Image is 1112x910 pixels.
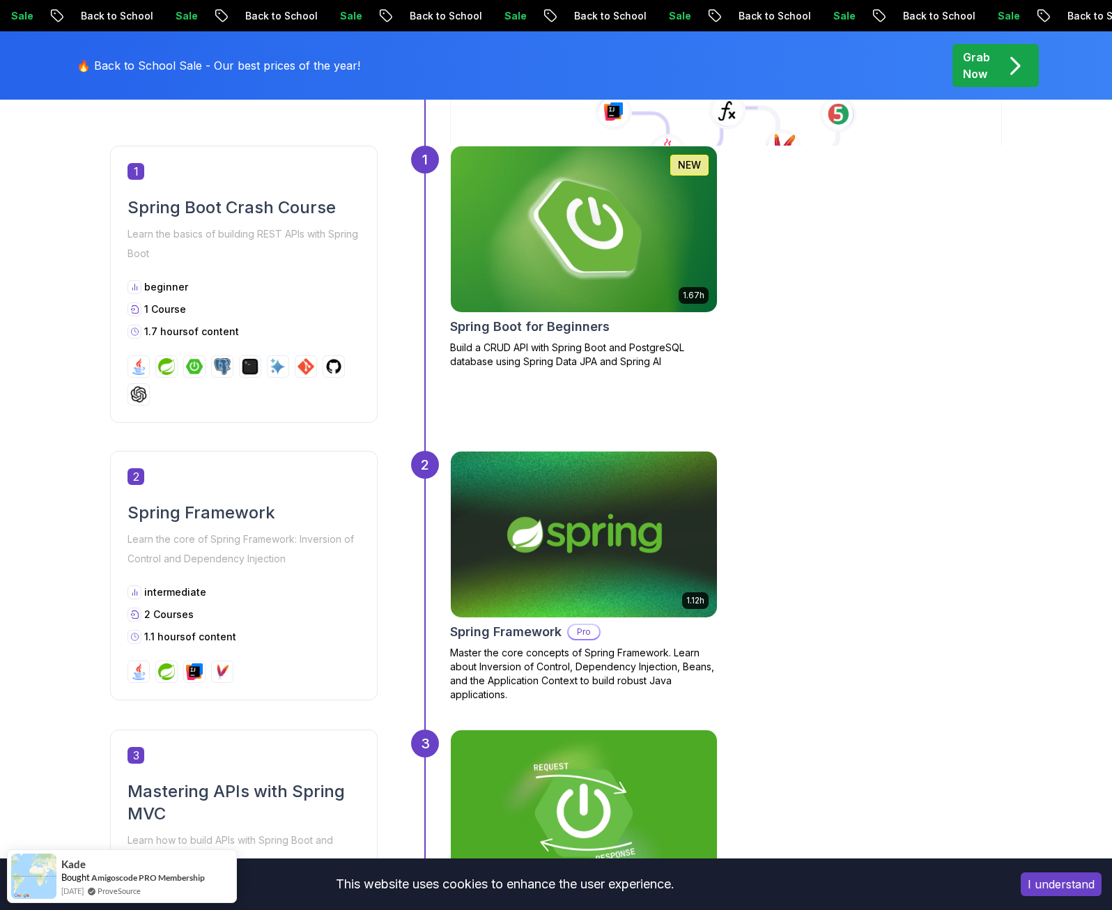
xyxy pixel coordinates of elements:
p: beginner [144,280,188,294]
p: Back to School [67,9,162,23]
img: terminal logo [242,358,258,375]
img: Spring Framework card [451,452,717,617]
p: Sale [326,9,371,23]
a: Spring Boot for Beginners card1.67hNEWSpring Boot for BeginnersBuild a CRUD API with Spring Boot ... [450,146,718,369]
img: ai logo [270,358,286,375]
img: spring logo [158,663,175,680]
p: 1.1 hours of content [144,630,236,644]
span: Kade [61,858,86,870]
p: Sale [162,9,206,23]
p: 1.12h [686,595,704,606]
p: NEW [678,158,701,172]
img: github logo [325,358,342,375]
p: 🔥 Back to School Sale - Our best prices of the year! [77,57,360,74]
p: Learn the core of Spring Framework: Inversion of Control and Dependency Injection [128,530,360,569]
p: Master the core concepts of Spring Framework. Learn about Inversion of Control, Dependency Inject... [450,646,718,702]
p: 1.67h [683,290,704,301]
div: 1 [411,146,439,173]
h2: Mastering APIs with Spring MVC [128,780,360,825]
p: Back to School [725,9,819,23]
img: intellij logo [186,663,203,680]
span: 3 [128,747,144,764]
p: Back to School [560,9,655,23]
img: maven logo [214,663,231,680]
div: 3 [411,730,439,757]
h2: Spring Framework [450,622,562,642]
p: Back to School [396,9,491,23]
p: Back to School [889,9,984,23]
img: java logo [130,663,147,680]
p: Build a CRUD API with Spring Boot and PostgreSQL database using Spring Data JPA and Spring AI [450,341,718,369]
span: Bought [61,872,90,883]
h2: Spring Boot Crash Course [128,196,360,219]
p: Sale [491,9,535,23]
span: [DATE] [61,885,84,897]
a: ProveSource [98,885,141,897]
img: git logo [298,358,314,375]
img: provesource social proof notification image [11,854,56,899]
p: Back to School [231,9,326,23]
p: Grab Now [963,49,990,82]
img: postgres logo [214,358,231,375]
div: This website uses cookies to enhance the user experience. [10,869,1000,900]
div: 2 [411,451,439,479]
p: 1.7 hours of content [144,325,239,339]
span: 2 [128,468,144,485]
p: intermediate [144,585,206,599]
span: 1 [128,163,144,180]
button: Accept cookies [1021,872,1102,896]
img: spring-boot logo [186,358,203,375]
span: 1 Course [144,303,186,315]
img: Spring Boot for Beginners card [444,142,723,316]
a: Amigoscode PRO Membership [91,872,205,884]
img: java logo [130,358,147,375]
p: Sale [655,9,700,23]
h2: Spring Framework [128,502,360,524]
img: spring logo [158,358,175,375]
p: Sale [819,9,864,23]
a: Spring Framework card1.12hSpring FrameworkProMaster the core concepts of Spring Framework. Learn ... [450,451,718,702]
img: chatgpt logo [130,386,147,403]
h2: Spring Boot for Beginners [450,317,610,337]
p: Pro [569,625,599,639]
img: Building APIs with Spring Boot card [451,730,717,896]
p: Learn how to build APIs with Spring Boot and Spring MVC [128,831,360,870]
span: 2 Courses [144,608,194,620]
p: Learn the basics of building REST APIs with Spring Boot [128,224,360,263]
p: Sale [984,9,1028,23]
